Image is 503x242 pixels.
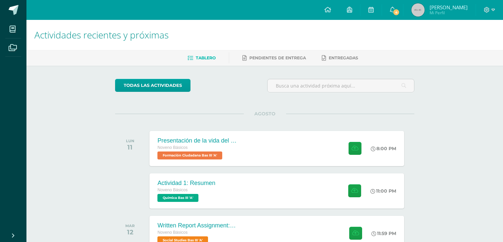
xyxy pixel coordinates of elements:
div: 11:59 PM [371,230,396,236]
a: Pendientes de entrega [242,53,306,63]
span: Química Bas III 'A' [157,194,198,202]
a: Entregadas [322,53,358,63]
span: Pendientes de entrega [249,55,306,60]
div: Actividad 1: Resumen [157,180,215,187]
div: MAR [125,223,135,228]
div: Presentación de la vida del General [PERSON_NAME]. [157,137,237,144]
span: 4 [393,9,400,16]
span: Noveno Básicos [157,145,188,150]
div: Written Report Assignment: How Innovation Is Helping Guatemala Grow [157,222,237,229]
div: 11:00 PM [370,188,396,194]
div: LUN [126,139,134,143]
div: 12 [125,228,135,236]
span: Mi Perfil [430,10,468,16]
span: AGOSTO [244,111,286,117]
span: Noveno Básicos [157,230,188,235]
span: Noveno Básicos [157,188,188,192]
img: 45x45 [411,3,425,17]
span: Formación Ciudadana Bas III 'A' [157,151,222,159]
span: [PERSON_NAME] [430,4,468,11]
div: 11 [126,143,134,151]
input: Busca una actividad próxima aquí... [268,79,414,92]
a: todas las Actividades [115,79,190,92]
div: 8:00 PM [371,146,396,151]
span: Entregadas [329,55,358,60]
span: Actividades recientes y próximas [34,29,169,41]
a: Tablero [188,53,216,63]
span: Tablero [196,55,216,60]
